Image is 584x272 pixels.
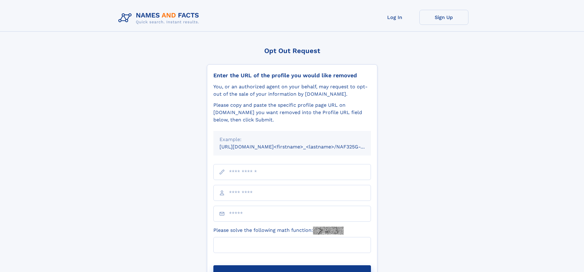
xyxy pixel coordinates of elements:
[219,136,365,143] div: Example:
[219,144,383,150] small: [URL][DOMAIN_NAME]<firstname>_<lastname>/NAF325G-xxxxxxxx
[213,102,371,124] div: Please copy and paste the specific profile page URL on [DOMAIN_NAME] you want removed into the Pr...
[207,47,377,55] div: Opt Out Request
[213,227,344,235] label: Please solve the following math function:
[116,10,204,26] img: Logo Names and Facts
[419,10,468,25] a: Sign Up
[213,72,371,79] div: Enter the URL of the profile you would like removed
[213,83,371,98] div: You, or an authorized agent on your behalf, may request to opt-out of the sale of your informatio...
[370,10,419,25] a: Log In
